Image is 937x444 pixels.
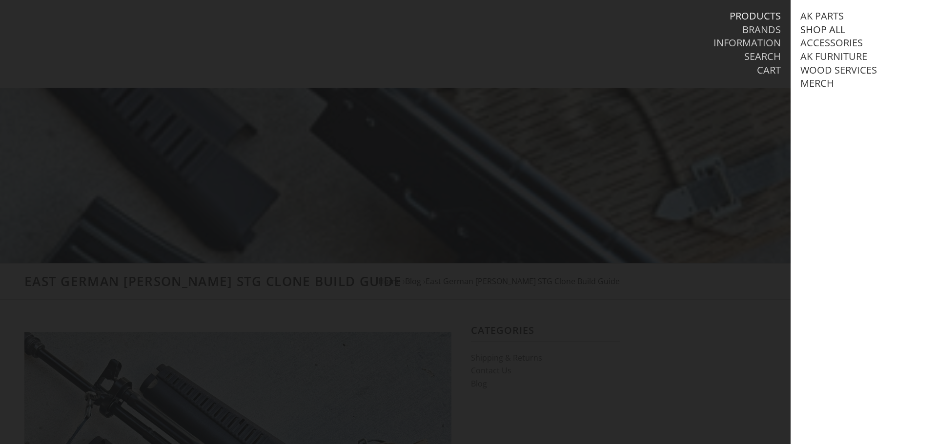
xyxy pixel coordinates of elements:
a: Information [713,37,781,49]
a: Shop All [800,23,845,36]
a: Cart [757,64,781,77]
a: Accessories [800,37,863,49]
a: Brands [742,23,781,36]
a: Wood Services [800,64,877,77]
a: AK Furniture [800,50,867,63]
a: AK Parts [800,10,844,22]
a: Search [744,50,781,63]
a: Products [730,10,781,22]
a: Merch [800,77,834,90]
